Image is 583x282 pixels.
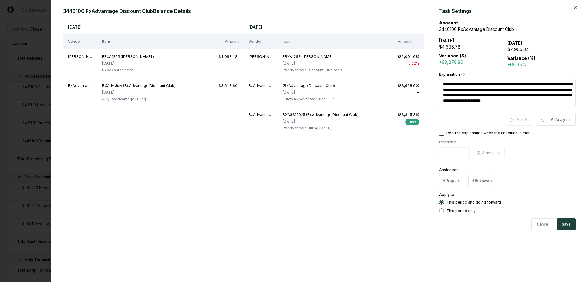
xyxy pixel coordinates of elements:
label: Explanation [439,73,576,76]
th: Vendor [244,34,278,49]
b: Variance (%) [507,56,535,61]
th: [DATE] [63,20,244,34]
button: +Reviewer [468,175,496,186]
div: $4,686.78 [439,44,507,50]
button: Save [557,218,576,230]
div: (RxAdvantage Discount Club) [283,83,335,89]
div: NEW [405,119,419,125]
th: Amount [393,34,424,49]
div: ($3,618.60) [398,83,419,89]
div: RxAdvantage Discount Club fees [283,67,342,73]
b: [DATE] [439,38,454,43]
div: July RxAdvantage Billing [102,96,176,102]
td: - [393,78,424,107]
div: Reasor's. [68,54,92,60]
b: Account [439,20,458,25]
div: RxAdvantage Discount Club [249,83,273,89]
b: [DATE] [507,40,523,45]
div: [DATE] [283,61,342,66]
label: This period only [446,209,476,213]
div: [DATE] [283,90,335,95]
label: This period and going forward [446,201,501,204]
div: $7,965.64 [507,46,576,52]
div: RXAdv July (RxAdvantage Discount Club) [102,83,176,89]
b: Variance ($) [439,53,466,58]
th: Amount [212,34,244,49]
div: ($1,068.18) [217,54,239,60]
div: RxAdvantage fee [102,67,154,73]
label: Require explanation when the condition is met [446,131,530,135]
div: ($3,618.60) [217,83,239,89]
div: +$3,278.86 [439,59,507,65]
th: Item [278,34,393,49]
th: [DATE] [244,20,424,34]
label: Apply to [439,192,454,197]
div: +69.95% [507,61,576,68]
button: AI Analysis [536,114,576,126]
div: FRXA1265 (Reasor's.) [102,54,154,60]
div: ($1,001.68) [398,54,419,60]
h2: 3440100 RxAdvantage Discount Club Balance Details [63,7,429,15]
button: +Preparer [439,175,466,186]
div: 3440100 RxAdvantage Discount Club [439,26,576,32]
div: [DATE] [102,61,154,66]
div: ($3,345.36) [398,112,419,117]
div: Reasor's. [249,54,273,60]
th: Vendor [63,34,97,49]
label: Assignees [439,168,459,172]
button: Cancel [531,218,554,230]
div: July's RxAdvantage Bank File [283,96,335,102]
div: RxAdvantage Discount Club [249,112,273,117]
span: -6.22 % [406,61,419,66]
div: [DATE] [102,90,176,95]
button: Explanation [461,73,465,76]
h2: Task Settings [439,7,576,15]
div: FRXA1267 (Reasor's.) [283,54,342,60]
div: RXA8312025 (RxAdvantage Discount Club) [283,112,359,117]
div: [DATE] [283,119,359,124]
div: RxAdvantage Discount Club [68,83,92,89]
div: RxAdvantage Billing August 2025 [283,125,359,131]
th: Item [97,34,212,49]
